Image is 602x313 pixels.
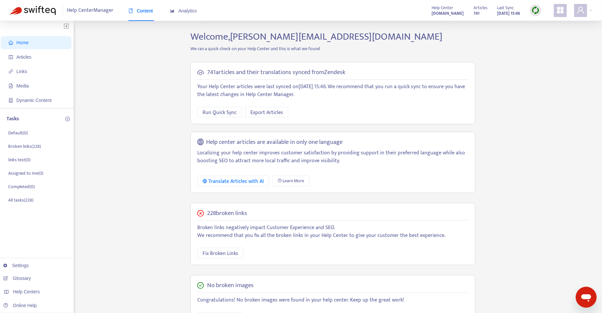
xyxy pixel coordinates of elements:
[8,170,43,177] p: Assigned to me ( 0 )
[8,129,28,136] p: Default ( 0 )
[197,210,204,217] span: close-circle
[197,149,469,165] p: Localizing your help center improves customer satisfaction by providing support in their preferre...
[3,263,29,268] a: Settings
[128,9,133,13] span: book
[207,69,345,76] h5: 741 articles and their translations synced from Zendesk
[185,45,480,52] p: We ran a quick check on your Help Center and this is what we found
[16,69,27,74] span: Links
[203,177,264,186] div: Translate Articles with AI
[8,156,30,163] p: links test ( 0 )
[576,287,597,308] iframe: Button to launch messaging window
[3,303,37,308] a: Online Help
[203,249,238,258] span: Fix Broken Links
[497,4,514,11] span: Last Sync
[9,69,13,74] span: link
[207,282,254,289] h5: No broken images
[532,6,540,14] img: sync.dc5367851b00ba804db3.png
[245,107,288,117] button: Export Articles
[197,296,469,304] p: Congratulations! No broken images were found in your help center. Keep up the great work!
[65,117,70,121] span: plus-circle
[170,8,197,13] span: Analytics
[197,139,204,146] span: global
[197,282,204,289] span: check-circle
[197,224,469,240] p: Broken links negatively impact Customer Experience and SEO. We recommend that you fix all the bro...
[197,69,204,76] span: cloud-sync
[8,183,35,190] p: Completed ( 0 )
[8,197,33,204] p: All tasks ( 228 )
[16,54,31,60] span: Articles
[474,4,487,11] span: Articles
[432,4,453,11] span: Help Center
[3,276,31,281] a: Glossary
[9,55,13,59] span: account-book
[250,108,283,117] span: Export Articles
[128,8,153,13] span: Content
[9,84,13,88] span: file-image
[16,98,51,103] span: Dynamic Content
[8,143,41,150] p: Broken links ( 228 )
[432,10,464,17] a: [DOMAIN_NAME]
[283,177,304,185] span: Learn More
[16,40,29,45] span: Home
[13,289,40,294] span: Help Centers
[197,248,243,258] button: Fix Broken Links
[197,83,469,99] p: Your Help Center articles were last synced on [DATE] 15:46 . We recommend that you run a quick sy...
[7,115,19,123] p: Tasks
[497,10,520,17] strong: [DATE] 15:46
[9,40,13,45] span: home
[197,107,242,117] button: Run Quick Sync
[9,98,13,103] span: container
[67,4,114,17] span: Help Center Manager
[16,83,29,88] span: Media
[207,210,247,217] h5: 228 broken links
[272,176,310,186] a: Learn More
[170,9,175,13] span: area-chart
[203,108,237,117] span: Run Quick Sync
[474,10,479,17] strong: 741
[190,29,442,45] span: Welcome, [PERSON_NAME][EMAIL_ADDRESS][DOMAIN_NAME]
[206,139,343,146] h5: Help center articles are available in only one language
[577,6,585,14] span: user
[197,176,269,186] button: Translate Articles with AI
[556,6,564,14] span: appstore
[10,6,56,15] img: Swifteq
